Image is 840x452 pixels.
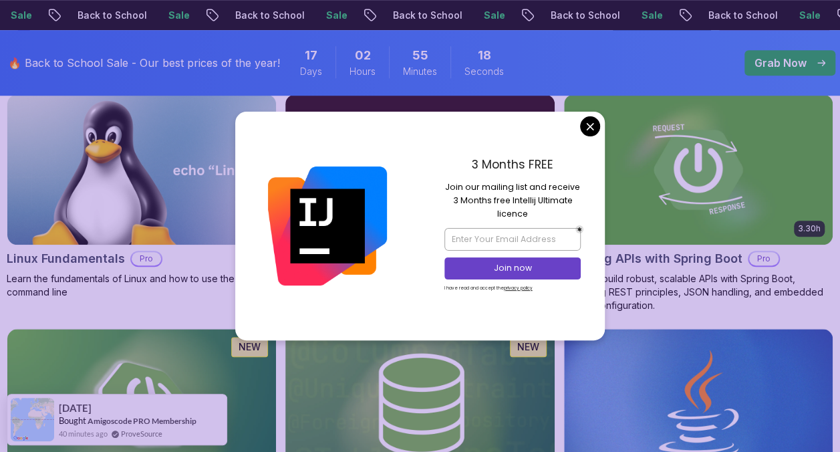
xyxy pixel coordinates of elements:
[403,65,437,78] span: Minutes
[121,428,162,439] a: ProveSource
[412,46,428,65] span: 55 Minutes
[349,65,376,78] span: Hours
[224,9,315,22] p: Back to School
[563,272,833,312] p: Learn to build robust, scalable APIs with Spring Boot, mastering REST principles, JSON handling, ...
[239,340,261,354] p: NEW
[66,9,157,22] p: Back to School
[563,94,833,312] a: Building APIs with Spring Boot card3.30hBuilding APIs with Spring BootProLearn to build robust, s...
[563,249,742,268] h2: Building APIs with Spring Boot
[754,55,807,71] p: Grab Now
[59,428,108,439] span: 40 minutes ago
[382,9,472,22] p: Back to School
[59,403,92,414] span: [DATE]
[564,94,833,245] img: Building APIs with Spring Boot card
[7,249,125,268] h2: Linux Fundamentals
[132,252,161,265] p: Pro
[300,65,322,78] span: Days
[8,55,280,71] p: 🔥 Back to School Sale - Our best prices of the year!
[798,223,821,234] p: 3.30h
[88,416,196,426] a: Amigoscode PRO Membership
[7,94,277,299] a: Linux Fundamentals card6.00hLinux FundamentalsProLearn the fundamentals of Linux and how to use t...
[7,94,276,245] img: Linux Fundamentals card
[315,9,358,22] p: Sale
[157,9,200,22] p: Sale
[7,272,277,299] p: Learn the fundamentals of Linux and how to use the command line
[539,9,630,22] p: Back to School
[749,252,779,265] p: Pro
[697,9,788,22] p: Back to School
[59,415,86,426] span: Bought
[517,340,539,354] p: NEW
[305,46,317,65] span: 17 Days
[464,65,504,78] span: Seconds
[478,46,491,65] span: 18 Seconds
[355,46,371,65] span: 2 Hours
[11,398,54,441] img: provesource social proof notification image
[472,9,515,22] p: Sale
[630,9,673,22] p: Sale
[788,9,831,22] p: Sale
